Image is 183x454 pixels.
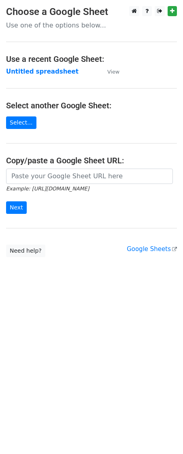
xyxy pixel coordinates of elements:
[6,156,177,165] h4: Copy/paste a Google Sheet URL:
[6,54,177,64] h4: Use a recent Google Sheet:
[6,101,177,110] h4: Select another Google Sheet:
[6,68,79,75] a: Untitled spreadsheet
[6,186,89,192] small: Example: [URL][DOMAIN_NAME]
[6,21,177,30] p: Use one of the options below...
[127,245,177,253] a: Google Sheets
[6,6,177,18] h3: Choose a Google Sheet
[6,201,27,214] input: Next
[6,245,45,257] a: Need help?
[6,116,36,129] a: Select...
[107,69,119,75] small: View
[99,68,119,75] a: View
[6,169,173,184] input: Paste your Google Sheet URL here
